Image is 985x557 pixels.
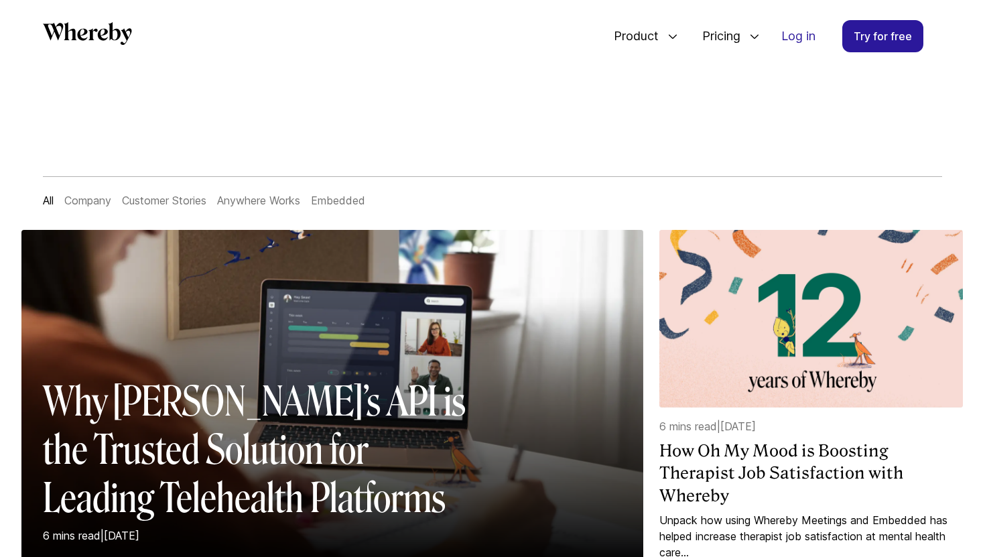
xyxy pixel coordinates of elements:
[689,14,744,58] span: Pricing
[600,14,662,58] span: Product
[43,194,54,207] a: All
[43,377,478,522] h2: Why [PERSON_NAME]’s API is the Trusted Solution for Leading Telehealth Platforms
[771,21,826,52] a: Log in
[659,418,962,434] p: 6 mins read | [DATE]
[311,194,365,207] a: Embedded
[43,528,478,544] p: 6 mins read | [DATE]
[659,440,962,507] a: How Oh My Mood is Boosting Therapist Job Satisfaction with Whereby
[43,22,132,50] a: Whereby
[122,194,206,207] a: Customer Stories
[64,194,111,207] a: Company
[43,22,132,45] svg: Whereby
[217,194,300,207] a: Anywhere Works
[842,20,923,52] a: Try for free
